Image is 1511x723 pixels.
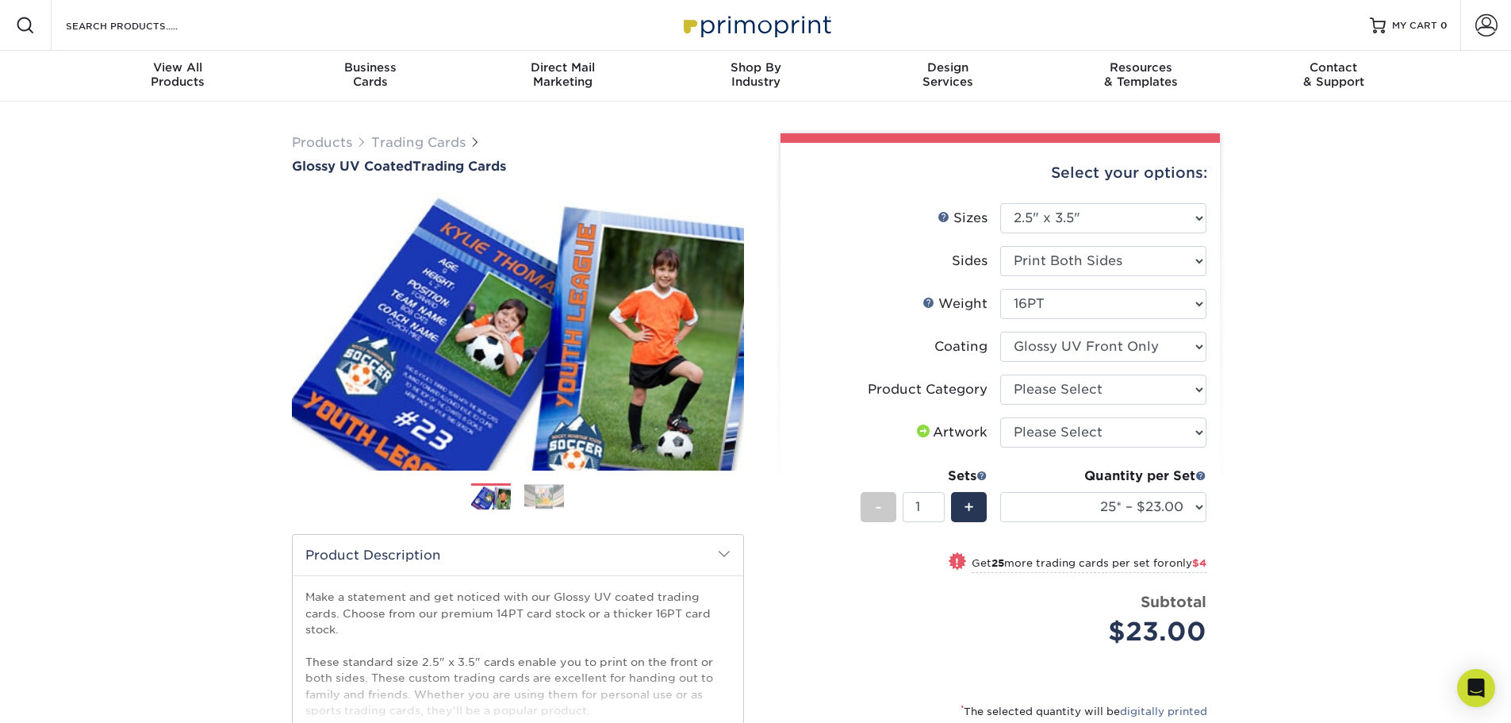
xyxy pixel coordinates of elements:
[466,60,659,75] span: Direct Mail
[1000,467,1206,486] div: Quantity per Set
[875,495,882,519] span: -
[964,495,974,519] span: +
[292,159,412,174] span: Glossy UV Coated
[64,16,219,35] input: SEARCH PRODUCTS.....
[961,706,1207,717] small: The selected quantity will be
[1457,669,1495,707] div: Open Intercom Messenger
[861,467,988,486] div: Sets
[82,60,274,89] div: Products
[852,60,1045,89] div: Services
[659,60,852,89] div: Industry
[972,557,1206,573] small: Get more trading cards per set for
[371,135,466,150] a: Trading Cards
[1192,557,1206,569] span: $4
[466,51,659,102] a: Direct MailMarketing
[934,337,988,356] div: Coating
[293,535,743,575] h2: Product Description
[1045,51,1237,102] a: Resources& Templates
[1012,613,1206,651] div: $23.00
[292,159,744,174] h1: Trading Cards
[1237,60,1430,75] span: Contact
[1169,557,1206,569] span: only
[1392,19,1437,33] span: MY CART
[1045,60,1237,75] span: Resources
[852,60,1045,75] span: Design
[659,60,852,75] span: Shop By
[274,60,466,75] span: Business
[922,294,988,313] div: Weight
[914,423,988,442] div: Artwork
[677,8,835,42] img: Primoprint
[868,380,988,399] div: Product Category
[955,554,959,571] span: !
[991,557,1004,569] strong: 25
[524,484,564,509] img: Trading Cards 02
[1141,593,1206,610] strong: Subtotal
[466,60,659,89] div: Marketing
[274,60,466,89] div: Cards
[1120,706,1207,717] a: digitally printed
[82,51,274,102] a: View AllProducts
[292,135,352,150] a: Products
[1237,51,1430,102] a: Contact& Support
[292,175,744,488] img: Glossy UV Coated 01
[292,159,744,174] a: Glossy UV CoatedTrading Cards
[659,51,852,102] a: Shop ByIndustry
[274,51,466,102] a: BusinessCards
[1440,20,1448,31] span: 0
[4,675,135,717] iframe: Google Customer Reviews
[1237,60,1430,89] div: & Support
[852,51,1045,102] a: DesignServices
[793,143,1207,203] div: Select your options:
[1045,60,1237,89] div: & Templates
[938,209,988,228] div: Sizes
[82,60,274,75] span: View All
[471,484,511,512] img: Trading Cards 01
[952,252,988,271] div: Sides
